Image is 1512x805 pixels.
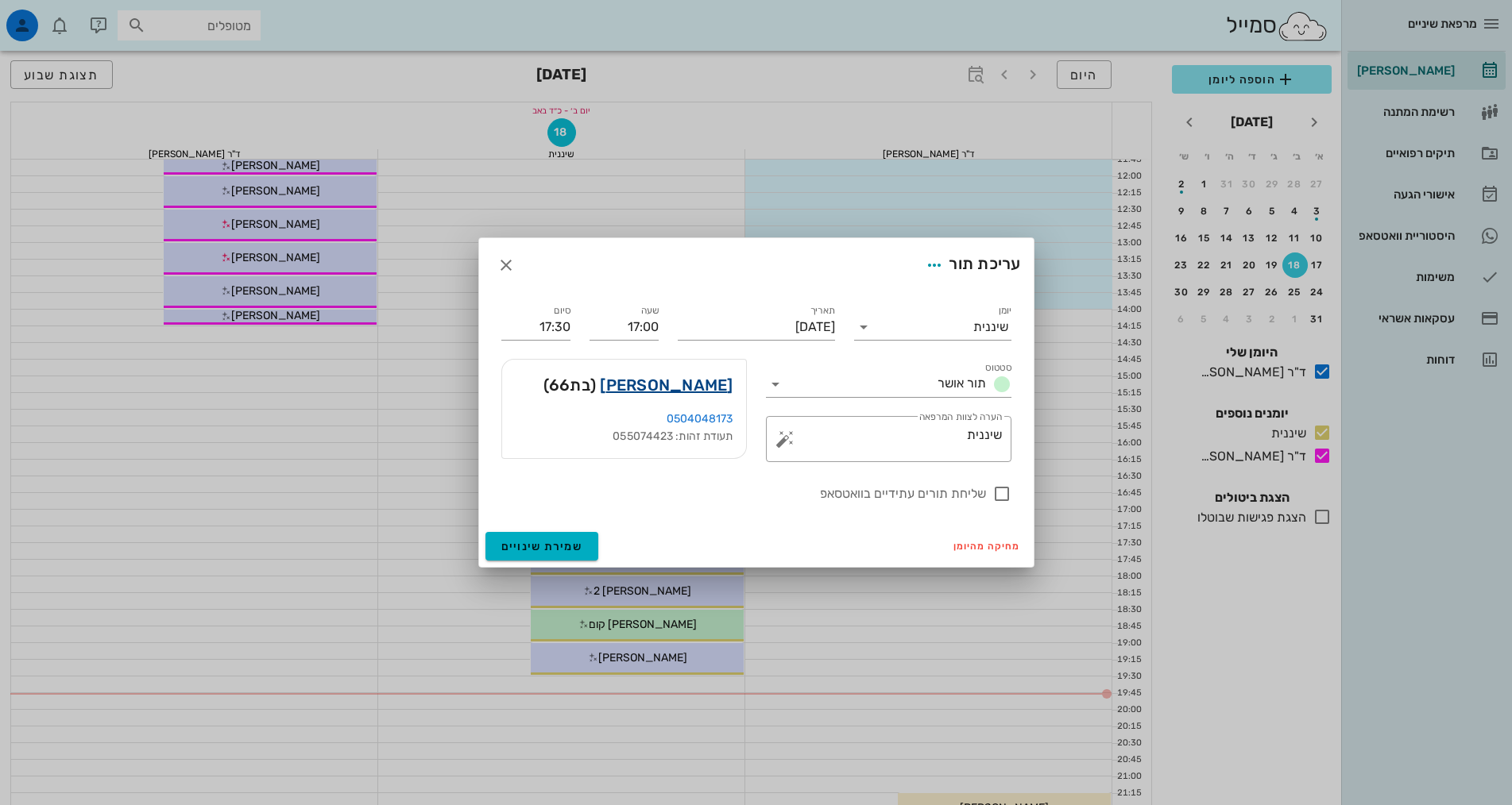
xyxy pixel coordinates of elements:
label: שעה [640,305,659,317]
span: (בת ) [543,372,597,398]
div: סטטוסתור אושר [766,372,1011,397]
div: תעודת זהות: 055074423 [515,428,733,445]
span: שמירת שינויים [501,540,583,553]
label: תאריך [810,305,835,317]
label: שליחת תורים עתידיים בוואטסאפ [501,486,986,502]
span: תור אושר [938,376,986,391]
span: מחיקה מהיומן [953,541,1021,552]
div: עריכת תור [920,251,1020,279]
label: סטטוס [985,362,1011,374]
label: הערה לצוות המרפאה [918,411,1001,423]
a: 0504048173 [667,412,733,426]
div: שיננית [973,320,1008,334]
button: מחיקה מהיומן [947,535,1027,557]
label: יומן [998,305,1011,317]
label: סיום [554,305,570,317]
button: שמירת שינויים [485,532,599,560]
span: 66 [549,376,570,395]
a: [PERSON_NAME] [600,372,733,398]
div: יומןשיננית [854,314,1011,340]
